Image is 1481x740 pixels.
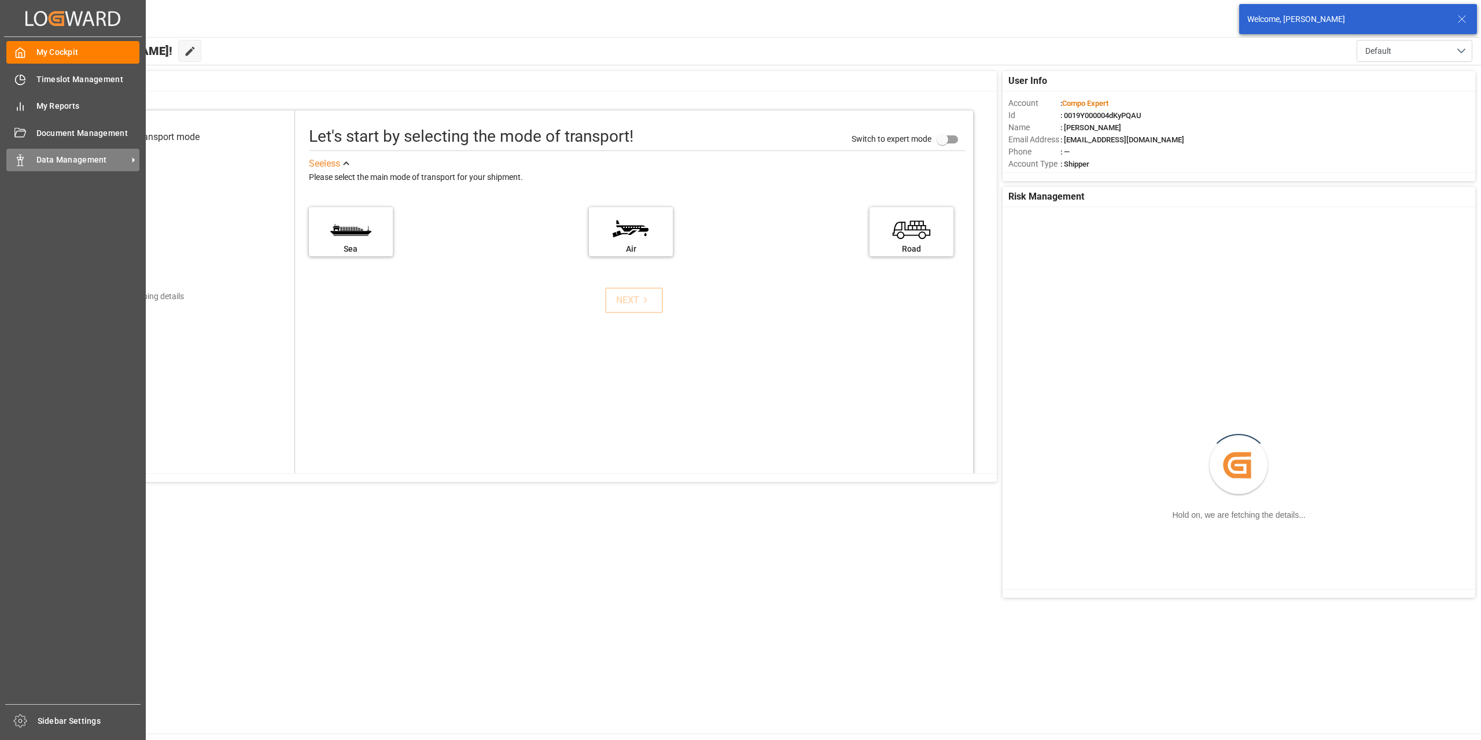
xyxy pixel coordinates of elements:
div: Sea [315,243,387,255]
button: NEXT [605,288,663,313]
div: Hold on, we are fetching the details... [1172,509,1305,521]
span: : — [1060,148,1070,156]
span: Email Address [1008,134,1060,146]
div: Please select the main mode of transport for your shipment. [309,171,965,185]
a: My Cockpit [6,41,139,64]
div: Welcome, [PERSON_NAME] [1247,13,1446,25]
span: Id [1008,109,1060,122]
span: Document Management [36,127,140,139]
span: Timeslot Management [36,73,140,86]
span: : [EMAIL_ADDRESS][DOMAIN_NAME] [1060,135,1184,144]
span: Default [1365,45,1391,57]
span: User Info [1008,74,1047,88]
div: NEXT [616,293,651,307]
span: Name [1008,122,1060,134]
span: Switch to expert mode [852,134,931,143]
div: Select transport mode [110,130,200,144]
span: : [1060,99,1108,108]
span: Data Management [36,154,128,166]
span: Phone [1008,146,1060,158]
span: : [PERSON_NAME] [1060,123,1121,132]
span: : Shipper [1060,160,1089,168]
div: See less [309,157,340,171]
span: Risk Management [1008,190,1084,204]
span: Sidebar Settings [38,715,141,727]
span: Compo Expert [1062,99,1108,108]
span: My Cockpit [36,46,140,58]
span: My Reports [36,100,140,112]
div: Road [875,243,948,255]
button: open menu [1357,40,1472,62]
div: Add shipping details [112,290,184,303]
a: Timeslot Management [6,68,139,90]
span: Account Type [1008,158,1060,170]
span: : 0019Y000004dKyPQAU [1060,111,1141,120]
div: Air [595,243,667,255]
span: Account [1008,97,1060,109]
div: Let's start by selecting the mode of transport! [309,124,633,149]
